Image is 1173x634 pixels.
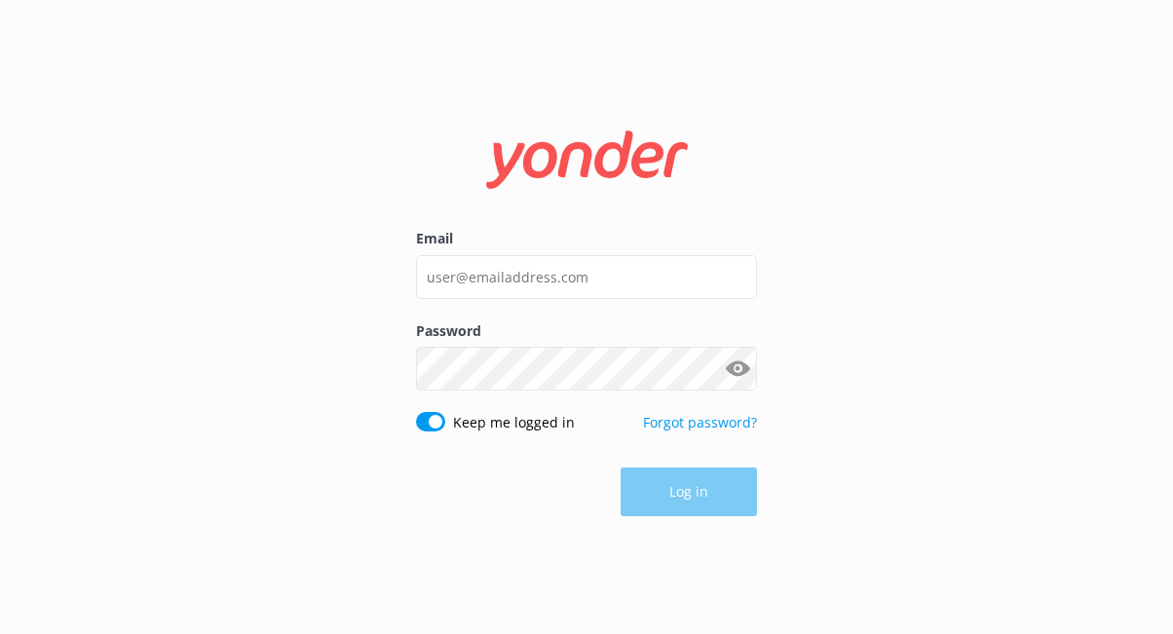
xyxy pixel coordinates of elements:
label: Password [416,320,757,342]
input: user@emailaddress.com [416,255,757,299]
label: Keep me logged in [453,412,575,433]
a: Forgot password? [643,413,757,431]
button: Show password [718,350,757,389]
label: Email [416,228,757,249]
